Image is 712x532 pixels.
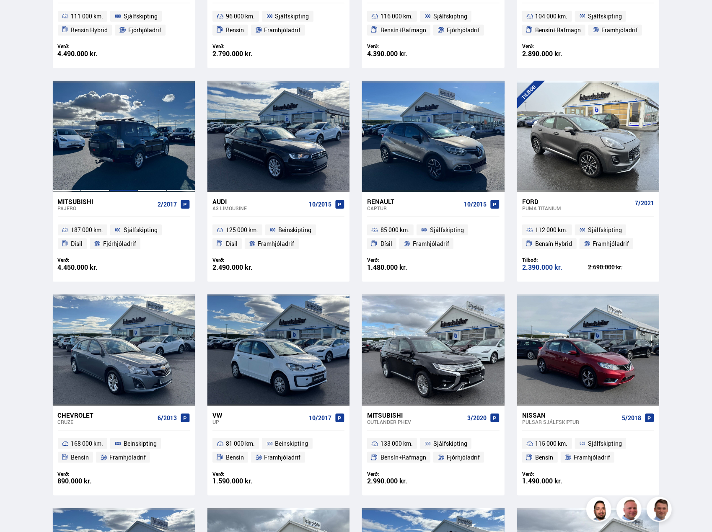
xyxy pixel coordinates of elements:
span: Framhjóladrif [258,239,295,249]
div: 2.890.000 kr. [522,50,588,57]
div: Verð: [58,471,124,477]
a: VW Up 10/2017 81 000 km. Beinskipting Bensín Framhjóladrif Verð: 1.590.000 kr. [207,406,350,496]
a: Mitsubishi PAJERO 2/2017 187 000 km. Sjálfskipting Dísil Fjórhjóladrif Verð: 4.450.000 kr. [53,192,195,282]
span: Fjórhjóladrif [103,239,136,249]
span: 3/2020 [467,415,487,421]
span: 10/2017 [309,415,331,421]
div: Nissan [522,411,619,419]
span: 7/2021 [635,200,654,207]
div: Cruze [58,419,154,425]
span: Sjálfskipting [430,225,464,235]
a: Nissan Pulsar SJÁLFSKIPTUR 5/2018 115 000 km. Sjálfskipting Bensín Framhjóladrif Verð: 1.490.000 kr. [517,406,659,496]
span: Sjálfskipting [433,11,467,21]
div: Pulsar SJÁLFSKIPTUR [522,419,619,425]
div: 4.450.000 kr. [58,264,124,271]
span: Sjálfskipting [124,225,158,235]
span: 115 000 km. [536,439,568,449]
span: Bensín Hybrid [536,239,572,249]
span: Dísil [381,239,392,249]
div: Outlander PHEV [367,419,463,425]
div: Verð: [58,257,124,263]
div: VW [212,411,306,419]
div: Verð: [212,471,279,477]
span: 10/2015 [464,201,487,208]
div: Chevrolet [58,411,154,419]
span: 187 000 km. [71,225,103,235]
span: Bensín [71,452,89,462]
div: 4.390.000 kr. [367,50,433,57]
span: Beinskipting [279,225,312,235]
div: 4.490.000 kr. [58,50,124,57]
div: Captur [367,205,460,211]
span: 133 000 km. [381,439,413,449]
div: 890.000 kr. [58,478,124,485]
span: 112 000 km. [536,225,568,235]
span: 125 000 km. [226,225,258,235]
div: 1.480.000 kr. [367,264,433,271]
span: Beinskipting [275,439,308,449]
div: 2.690.000 kr. [588,264,654,270]
div: Renault [367,198,460,205]
a: Ford Puma TITANIUM 7/2021 112 000 km. Sjálfskipting Bensín Hybrid Framhjóladrif Tilboð: 2.390.000... [517,192,659,282]
div: Verð: [367,471,433,477]
span: Sjálfskipting [588,11,622,21]
span: Fjórhjóladrif [447,452,480,462]
span: Bensín+Rafmagn [536,25,581,35]
span: 10/2015 [309,201,331,208]
span: Sjálfskipting [588,225,622,235]
div: Mitsubishi [58,198,154,205]
span: 2/2017 [158,201,177,208]
div: Verð: [212,43,279,49]
span: Bensín+Rafmagn [381,25,426,35]
div: Verð: [367,257,433,263]
span: Sjálfskipting [588,439,622,449]
div: Up [212,419,306,425]
span: 6/2013 [158,415,177,421]
span: Framhjóladrif [109,452,146,462]
a: Chevrolet Cruze 6/2013 168 000 km. Beinskipting Bensín Framhjóladrif Verð: 890.000 kr. [53,406,195,496]
div: Tilboð: [522,257,588,263]
span: 104 000 km. [536,11,568,21]
span: Sjálfskipting [275,11,309,21]
div: 2.990.000 kr. [367,478,433,485]
div: Puma TITANIUM [522,205,632,211]
a: Audi A3 LIMOUSINE 10/2015 125 000 km. Beinskipting Dísil Framhjóladrif Verð: 2.490.000 kr. [207,192,350,282]
img: FbJEzSuNWCJXmdc-.webp [648,498,673,523]
span: Dísil [226,239,238,249]
span: Fjórhjóladrif [447,25,480,35]
span: Framhjóladrif [593,239,629,249]
span: 96 000 km. [226,11,255,21]
span: Bensín+Rafmagn [381,452,426,462]
span: Framhjóladrif [413,239,449,249]
div: 2.390.000 kr. [522,264,588,271]
img: siFngHWaQ9KaOqBr.png [618,498,643,523]
span: Framhjóladrif [601,25,638,35]
div: Verð: [367,43,433,49]
span: Dísil [71,239,83,249]
span: Fjórhjóladrif [128,25,161,35]
span: 116 000 km. [381,11,413,21]
img: nhp88E3Fdnt1Opn2.png [588,498,613,523]
span: Bensín [226,25,244,35]
span: Framhjóladrif [574,452,610,462]
div: A3 LIMOUSINE [212,205,306,211]
div: Mitsubishi [367,411,463,419]
div: 1.590.000 kr. [212,478,279,485]
div: 1.490.000 kr. [522,478,588,485]
span: Framhjóladrif [264,452,301,462]
span: Sjálfskipting [124,11,158,21]
span: Bensín Hybrid [71,25,108,35]
span: Sjálfskipting [433,439,467,449]
span: Framhjóladrif [264,25,301,35]
span: 168 000 km. [71,439,103,449]
span: 85 000 km. [381,225,409,235]
a: Mitsubishi Outlander PHEV 3/2020 133 000 km. Sjálfskipting Bensín+Rafmagn Fjórhjóladrif Verð: 2.9... [362,406,504,496]
div: Verð: [58,43,124,49]
a: Renault Captur 10/2015 85 000 km. Sjálfskipting Dísil Framhjóladrif Verð: 1.480.000 kr. [362,192,504,282]
span: Beinskipting [124,439,157,449]
span: Bensín [536,452,554,462]
div: 2.790.000 kr. [212,50,279,57]
span: 111 000 km. [71,11,103,21]
span: 5/2018 [622,415,641,421]
span: 81 000 km. [226,439,255,449]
